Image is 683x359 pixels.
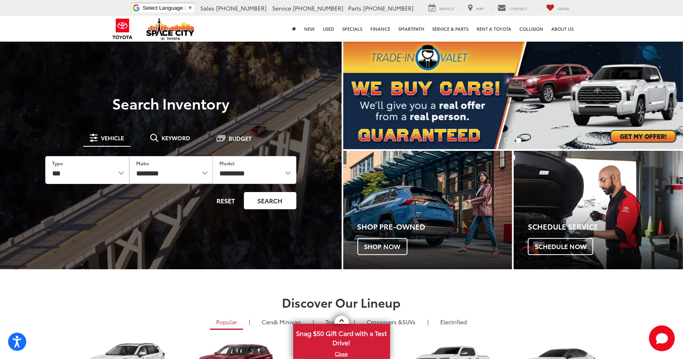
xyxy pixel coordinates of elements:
[364,4,414,12] span: [PHONE_NUMBER]
[423,4,460,13] a: Service
[516,138,521,143] li: Go to slide number 2.
[34,95,308,111] h3: Search Inventory
[649,325,675,351] button: Toggle Chat Window
[349,4,362,12] span: Parts
[136,160,149,167] label: Make
[425,318,431,326] li: |
[274,318,301,326] span: & Minivan
[395,16,429,42] a: SmartPath
[247,318,252,326] li: |
[57,296,626,309] h2: Discover Our Lineup
[187,5,193,11] span: ▼
[101,135,124,141] span: Vehicle
[504,138,509,143] li: Go to slide number 1.
[528,238,593,255] span: Schedule Now
[649,325,675,351] svg: Start Chat
[338,16,367,42] a: Specials
[492,4,534,13] a: Contact
[514,151,683,269] a: Schedule Service Schedule Now
[510,6,528,11] span: Contact
[343,151,513,269] a: Shop Pre-Owned Shop Now
[632,57,683,133] button: Click to view next picture.
[548,16,578,42] a: About Us
[229,135,252,141] span: Budget
[528,223,683,231] h4: Schedule Service
[473,16,516,42] a: Rent a Toyota
[357,223,513,231] h4: Shop Pre-Owned
[201,4,215,12] span: Sales
[516,16,548,42] a: Collision
[244,192,296,209] button: Search
[210,192,242,209] button: Reset
[107,16,138,42] img: Toyota
[343,57,394,133] button: Click to view previous picture.
[210,315,243,330] a: Popular
[294,325,389,349] span: Snag $50 Gift Card with a Test Drive!
[367,16,395,42] a: Finance
[514,151,683,269] div: Toyota
[540,4,576,13] a: My Saved Vehicles
[146,18,195,40] img: Space City Toyota
[361,315,422,329] a: SUVs
[429,16,473,42] a: Service & Parts
[52,160,63,167] label: Type
[273,4,292,12] span: Service
[462,4,490,13] a: Map
[319,16,338,42] a: Used
[256,315,307,329] a: Cars
[219,160,235,167] label: Model
[343,151,513,269] div: Toyota
[439,6,454,11] span: Service
[143,5,193,11] a: Select Language​
[434,315,473,329] a: Electrified
[162,135,190,141] span: Keyword
[319,315,348,329] a: Trucks
[288,16,301,42] a: Home
[216,4,267,12] span: [PHONE_NUMBER]
[558,6,570,11] span: Saved
[143,5,183,11] span: Select Language
[293,4,344,12] span: [PHONE_NUMBER]
[301,16,319,42] a: New
[477,6,484,11] span: Map
[357,238,408,255] span: Shop Now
